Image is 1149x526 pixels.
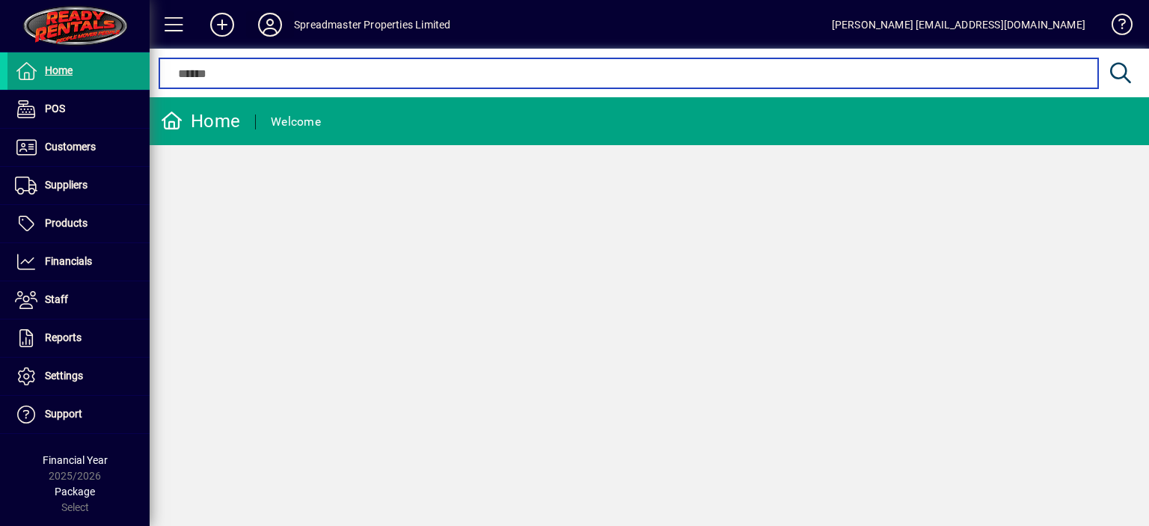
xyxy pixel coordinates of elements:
[7,281,150,319] a: Staff
[832,13,1085,37] div: [PERSON_NAME] [EMAIL_ADDRESS][DOMAIN_NAME]
[45,370,83,382] span: Settings
[161,109,240,133] div: Home
[45,103,65,114] span: POS
[7,243,150,281] a: Financials
[45,141,96,153] span: Customers
[7,129,150,166] a: Customers
[45,179,88,191] span: Suppliers
[1100,3,1130,52] a: Knowledge Base
[43,454,108,466] span: Financial Year
[45,293,68,305] span: Staff
[7,91,150,128] a: POS
[7,205,150,242] a: Products
[198,11,246,38] button: Add
[271,110,321,134] div: Welcome
[7,358,150,395] a: Settings
[7,319,150,357] a: Reports
[7,396,150,433] a: Support
[294,13,450,37] div: Spreadmaster Properties Limited
[45,408,82,420] span: Support
[246,11,294,38] button: Profile
[45,217,88,229] span: Products
[7,167,150,204] a: Suppliers
[45,64,73,76] span: Home
[45,255,92,267] span: Financials
[45,331,82,343] span: Reports
[55,486,95,498] span: Package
